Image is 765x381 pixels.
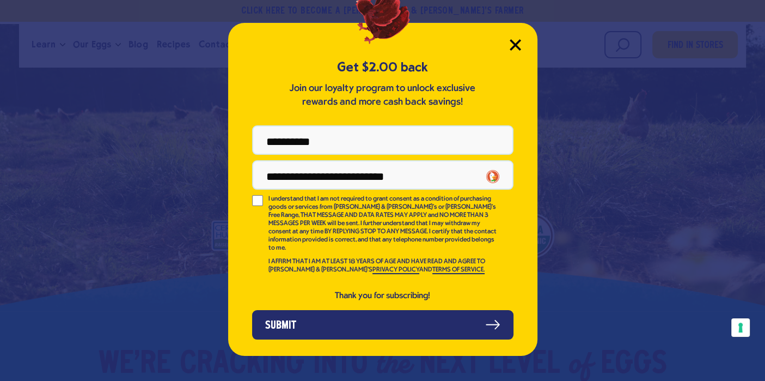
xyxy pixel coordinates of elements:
input: I understand that I am not required to grant consent as a condition of purchasing goods or servic... [252,195,263,206]
p: I understand that I am not required to grant consent as a condition of purchasing goods or servic... [268,195,498,252]
a: PRIVACY POLICY [372,267,419,274]
h5: Get $2.00 back [252,58,513,76]
button: Submit [252,310,513,340]
p: I AFFIRM THAT I AM AT LEAST 18 YEARS OF AGE AND HAVE READ AND AGREE TO [PERSON_NAME] & [PERSON_NA... [268,258,498,274]
div: Thank you for subscribing! [252,291,513,301]
p: Join our loyalty program to unlock exclusive rewards and more cash back savings! [287,82,478,109]
a: TERMS OF SERVICE. [432,267,485,274]
button: Your consent preferences for tracking technologies [731,318,750,337]
button: Close Modal [510,39,521,51]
